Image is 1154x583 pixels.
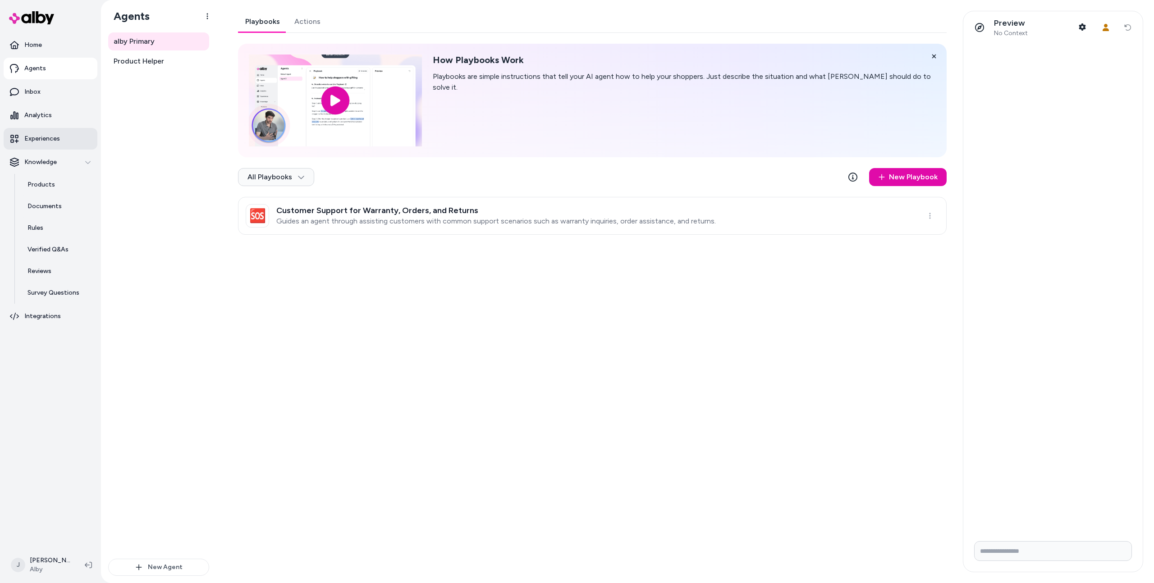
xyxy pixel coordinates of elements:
[27,245,69,254] p: Verified Q&As
[108,32,209,50] a: alby Primary
[24,111,52,120] p: Analytics
[18,239,97,260] a: Verified Q&As
[24,134,60,143] p: Experiences
[246,204,269,228] div: 🆘
[238,168,314,186] button: All Playbooks
[108,559,209,576] button: New Agent
[238,11,287,32] a: Playbooks
[27,202,62,211] p: Documents
[4,81,97,103] a: Inbox
[27,223,43,232] p: Rules
[994,18,1028,28] p: Preview
[4,58,97,79] a: Agents
[11,558,25,572] span: J
[238,197,947,235] a: 🆘Customer Support for Warranty, Orders, and ReturnsGuides an agent through assisting customers wi...
[287,11,328,32] a: Actions
[4,128,97,150] a: Experiences
[276,206,716,215] h3: Customer Support for Warranty, Orders, and Returns
[24,64,46,73] p: Agents
[30,565,70,574] span: Alby
[4,34,97,56] a: Home
[24,158,57,167] p: Knowledge
[27,267,51,276] p: Reviews
[18,282,97,304] a: Survey Questions
[18,217,97,239] a: Rules
[30,556,70,565] p: [PERSON_NAME]
[994,29,1028,37] span: No Context
[4,105,97,126] a: Analytics
[4,151,97,173] button: Knowledge
[18,174,97,196] a: Products
[5,551,78,579] button: J[PERSON_NAME]Alby
[4,305,97,327] a: Integrations
[974,541,1132,561] input: Write your prompt here
[18,260,97,282] a: Reviews
[108,52,209,70] a: Product Helper
[114,36,155,47] span: alby Primary
[27,288,79,297] p: Survey Questions
[24,87,41,96] p: Inbox
[276,217,716,226] p: Guides an agent through assisting customers with common support scenarios such as warranty inquir...
[24,312,61,321] p: Integrations
[247,173,305,182] span: All Playbooks
[9,11,54,24] img: alby Logo
[114,56,164,67] span: Product Helper
[106,9,150,23] h1: Agents
[18,196,97,217] a: Documents
[24,41,42,50] p: Home
[869,168,947,186] a: New Playbook
[27,180,55,189] p: Products
[433,71,936,93] p: Playbooks are simple instructions that tell your AI agent how to help your shoppers. Just describ...
[433,55,936,66] h2: How Playbooks Work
